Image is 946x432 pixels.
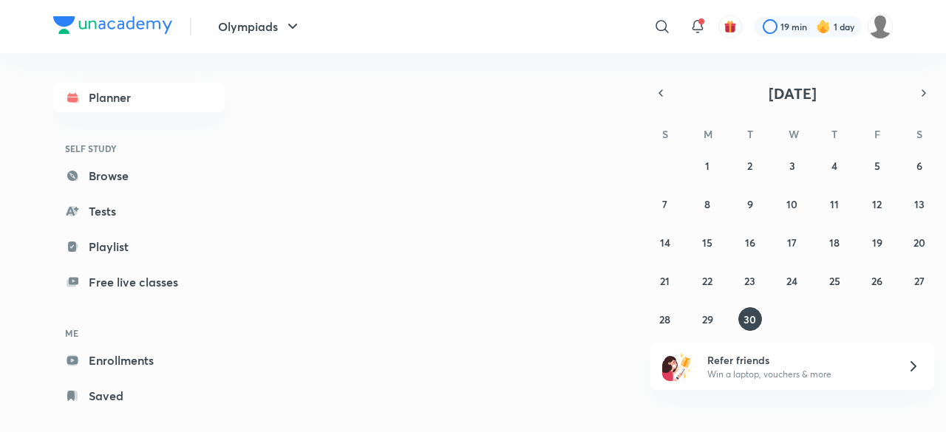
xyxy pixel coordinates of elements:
abbr: September 30, 2025 [743,312,756,326]
button: September 25, 2025 [823,269,846,292]
a: Tests [53,196,225,226]
abbr: Saturday [916,127,922,141]
button: September 7, 2025 [653,192,677,216]
h6: ME [53,320,225,346]
button: September 18, 2025 [823,230,846,254]
button: September 12, 2025 [865,192,889,216]
a: Saved [53,381,225,411]
button: September 21, 2025 [653,269,677,292]
abbr: Tuesday [747,127,753,141]
button: avatar [718,15,742,38]
button: September 11, 2025 [823,192,846,216]
abbr: Monday [704,127,712,141]
button: September 19, 2025 [865,230,889,254]
p: Win a laptop, vouchers & more [707,368,889,381]
abbr: September 14, 2025 [660,236,670,250]
abbr: September 4, 2025 [831,159,837,173]
abbr: September 13, 2025 [914,197,925,211]
abbr: September 18, 2025 [829,236,840,250]
abbr: September 9, 2025 [747,197,753,211]
button: Olympiads [209,12,310,41]
button: September 3, 2025 [780,154,804,177]
a: Enrollments [53,346,225,375]
abbr: September 28, 2025 [659,312,670,326]
abbr: September 21, 2025 [660,274,670,288]
button: September 17, 2025 [780,230,804,254]
button: September 16, 2025 [738,230,762,254]
span: [DATE] [769,83,817,103]
a: Planner [53,83,225,112]
button: September 15, 2025 [695,230,719,254]
abbr: September 3, 2025 [789,159,795,173]
abbr: September 19, 2025 [872,236,882,250]
h6: SELF STUDY [53,136,225,161]
button: September 26, 2025 [865,269,889,292]
abbr: Friday [874,127,880,141]
abbr: September 26, 2025 [871,274,882,288]
h6: Refer friends [707,352,889,368]
a: Free live classes [53,267,225,297]
button: September 4, 2025 [823,154,846,177]
abbr: September 10, 2025 [786,197,797,211]
abbr: September 16, 2025 [745,236,755,250]
img: streak [816,19,831,34]
img: Company Logo [53,16,172,34]
abbr: Thursday [831,127,837,141]
abbr: Wednesday [789,127,799,141]
button: September 8, 2025 [695,192,719,216]
img: referral [662,352,692,381]
button: September 2, 2025 [738,154,762,177]
button: [DATE] [671,83,913,103]
button: September 20, 2025 [908,230,931,254]
button: September 24, 2025 [780,269,804,292]
button: September 29, 2025 [695,307,719,331]
button: September 9, 2025 [738,192,762,216]
button: September 6, 2025 [908,154,931,177]
abbr: September 24, 2025 [786,274,797,288]
img: Adrinil Sain [868,14,893,39]
button: September 27, 2025 [908,269,931,292]
abbr: September 1, 2025 [705,159,709,173]
abbr: September 25, 2025 [829,274,840,288]
button: September 1, 2025 [695,154,719,177]
abbr: September 17, 2025 [787,236,797,250]
button: September 14, 2025 [653,230,677,254]
a: Company Logo [53,16,172,38]
button: September 22, 2025 [695,269,719,292]
button: September 10, 2025 [780,192,804,216]
abbr: September 20, 2025 [913,236,925,250]
abbr: September 6, 2025 [916,159,922,173]
abbr: September 22, 2025 [702,274,712,288]
abbr: September 12, 2025 [872,197,882,211]
abbr: September 27, 2025 [914,274,925,288]
abbr: September 2, 2025 [747,159,752,173]
button: September 30, 2025 [738,307,762,331]
abbr: September 7, 2025 [662,197,667,211]
a: Browse [53,161,225,191]
button: September 28, 2025 [653,307,677,331]
abbr: September 11, 2025 [830,197,839,211]
abbr: September 5, 2025 [874,159,880,173]
button: September 13, 2025 [908,192,931,216]
a: Playlist [53,232,225,261]
abbr: September 29, 2025 [702,312,713,326]
abbr: September 15, 2025 [702,236,712,250]
abbr: Sunday [662,127,668,141]
img: avatar [724,20,737,33]
button: September 23, 2025 [738,269,762,292]
abbr: September 8, 2025 [704,197,710,211]
button: September 5, 2025 [865,154,889,177]
abbr: September 23, 2025 [744,274,755,288]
